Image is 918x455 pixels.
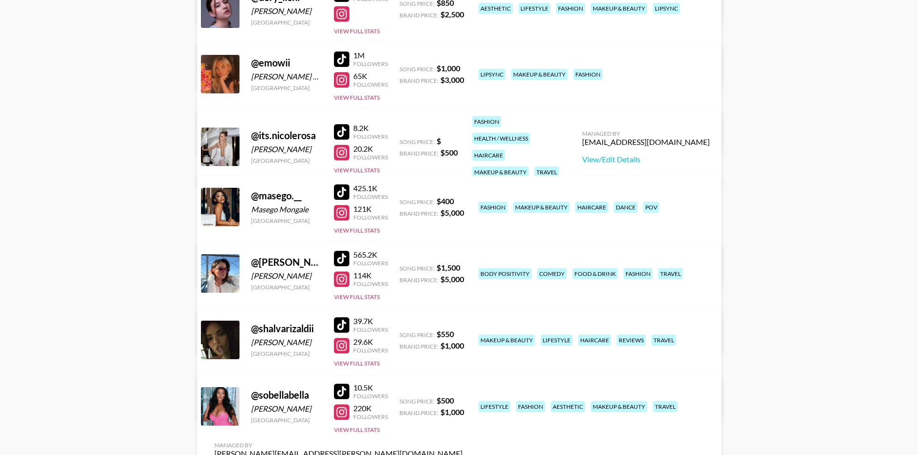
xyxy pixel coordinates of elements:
[251,323,322,335] div: @ shalvarizaldii
[251,350,322,357] div: [GEOGRAPHIC_DATA]
[334,167,380,174] button: View Full Stats
[479,401,510,412] div: lifestyle
[399,138,435,145] span: Song Price:
[519,3,550,14] div: lifestyle
[652,335,676,346] div: travel
[472,133,530,144] div: health / wellness
[334,94,380,101] button: View Full Stats
[472,116,501,127] div: fashion
[399,409,439,416] span: Brand Price:
[479,268,532,279] div: body positivity
[440,148,458,157] strong: $ 500
[399,150,439,157] span: Brand Price:
[614,202,638,213] div: dance
[440,341,464,350] strong: $ 1,000
[353,337,388,347] div: 29.6K
[582,155,710,164] a: View/Edit Details
[399,12,439,19] span: Brand Price:
[353,413,388,420] div: Followers
[334,293,380,300] button: View Full Stats
[353,71,388,81] div: 65K
[251,19,322,26] div: [GEOGRAPHIC_DATA]
[513,202,570,213] div: makeup & beauty
[658,268,683,279] div: travel
[251,271,322,281] div: [PERSON_NAME]
[251,130,322,142] div: @ its.nicolerosa
[643,202,659,213] div: pov
[472,150,505,161] div: haircare
[479,335,535,346] div: makeup & beauty
[573,69,602,80] div: fashion
[353,51,388,60] div: 1M
[353,383,388,392] div: 10.5K
[653,401,678,412] div: travel
[334,227,380,234] button: View Full Stats
[437,136,441,145] strong: $
[472,167,529,178] div: makeup & beauty
[353,271,388,280] div: 114K
[399,65,435,73] span: Song Price:
[440,274,464,284] strong: $ 5,000
[440,208,464,217] strong: $ 5,000
[251,217,322,224] div: [GEOGRAPHIC_DATA]
[353,392,388,400] div: Followers
[516,401,545,412] div: fashion
[251,190,322,202] div: @ masego.__
[511,69,568,80] div: makeup & beauty
[437,263,460,272] strong: $ 1,500
[353,280,388,287] div: Followers
[617,335,646,346] div: reviews
[575,202,608,213] div: haircare
[440,10,464,19] strong: $ 2,500
[353,144,388,154] div: 20.2K
[251,284,322,291] div: [GEOGRAPHIC_DATA]
[251,6,322,16] div: [PERSON_NAME]
[251,205,322,214] div: Masego Mongale
[399,265,435,272] span: Song Price:
[551,401,585,412] div: aesthetic
[251,57,322,69] div: @ emowii
[399,198,435,206] span: Song Price:
[353,183,388,193] div: 425.1K
[353,123,388,133] div: 8.2K
[353,260,388,267] div: Followers
[399,331,435,338] span: Song Price:
[437,329,454,338] strong: $ 550
[572,268,618,279] div: food & drink
[353,403,388,413] div: 220K
[479,69,506,80] div: lipsync
[541,335,572,346] div: lifestyle
[353,250,388,260] div: 565.2K
[537,268,567,279] div: comedy
[591,3,647,14] div: makeup & beauty
[251,144,322,154] div: [PERSON_NAME]
[251,84,322,91] div: [GEOGRAPHIC_DATA]
[353,81,388,88] div: Followers
[399,398,435,405] span: Song Price:
[399,343,439,350] span: Brand Price:
[353,347,388,354] div: Followers
[556,3,585,14] div: fashion
[479,3,513,14] div: aesthetic
[214,442,463,449] div: Managed By
[353,60,388,67] div: Followers
[582,130,710,137] div: Managed By
[251,256,322,268] div: @ [PERSON_NAME].mackenzlee
[624,268,652,279] div: fashion
[440,75,464,84] strong: $ 3,000
[251,338,322,347] div: [PERSON_NAME]
[399,77,439,84] span: Brand Price:
[399,276,439,284] span: Brand Price:
[440,407,464,416] strong: $ 1,000
[353,154,388,161] div: Followers
[437,396,454,405] strong: $ 500
[582,137,710,147] div: [EMAIL_ADDRESS][DOMAIN_NAME]
[353,204,388,214] div: 121K
[353,316,388,326] div: 39.7K
[334,360,380,367] button: View Full Stats
[353,326,388,333] div: Followers
[251,416,322,424] div: [GEOGRAPHIC_DATA]
[534,167,559,178] div: travel
[334,27,380,35] button: View Full Stats
[353,193,388,200] div: Followers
